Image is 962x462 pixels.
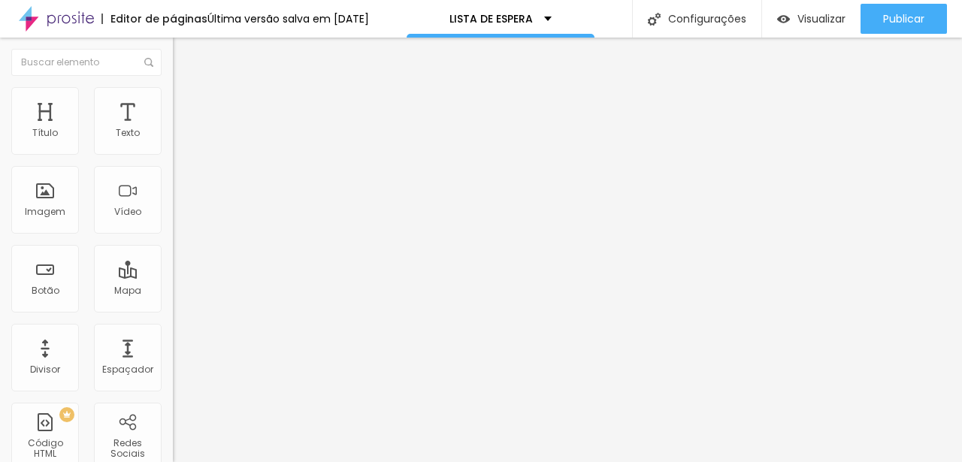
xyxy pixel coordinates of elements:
button: Publicar [861,4,947,34]
img: view-1.svg [777,13,790,26]
div: Última versão salva em [DATE] [207,14,369,24]
iframe: Editor [173,38,962,462]
div: Imagem [25,207,65,217]
button: Visualizar [762,4,861,34]
p: LISTA DE ESPERA [449,14,533,24]
span: Visualizar [797,13,846,25]
div: Vídeo [114,207,141,217]
div: Espaçador [102,364,153,375]
div: Código HTML [15,438,74,460]
div: Título [32,128,58,138]
div: Botão [32,285,59,296]
div: Mapa [114,285,141,296]
img: Icone [144,58,153,67]
input: Buscar elemento [11,49,162,76]
div: Texto [116,128,140,138]
span: Publicar [883,13,924,25]
div: Editor de páginas [101,14,207,24]
img: Icone [648,13,661,26]
div: Redes Sociais [98,438,157,460]
div: Divisor [30,364,60,375]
